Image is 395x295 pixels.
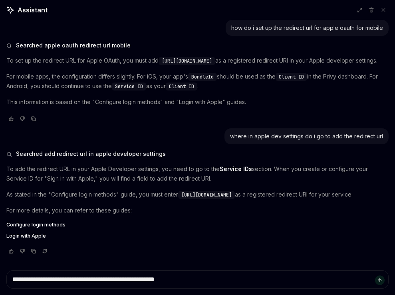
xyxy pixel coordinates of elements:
button: Vote that response was good [6,247,16,255]
button: Searched apple oauth redirect url mobile [6,41,389,49]
p: For more details, you can refer to these guides: [6,206,389,215]
span: [URL][DOMAIN_NAME] [181,192,232,198]
span: Client ID [279,74,304,80]
a: Login with Apple [6,233,389,239]
span: Configure login methods [6,222,66,228]
span: Client ID [169,83,194,90]
span: BundleId [191,74,214,80]
button: Vote that response was not good [18,115,27,123]
button: Vote that response was not good [18,247,27,255]
button: Searched add redirect url in apple developer settings [6,150,389,158]
span: Searched add redirect url in apple developer settings [16,150,166,158]
span: [URL][DOMAIN_NAME] [162,58,212,64]
span: Login with Apple [6,233,46,239]
button: Vote that response was good [6,115,16,123]
p: To set up the redirect URL for Apple OAuth, you must add as a registered redirect URI in your App... [6,56,389,65]
span: Service ID [115,83,143,90]
p: As stated in the "Configure login methods" guide, you must enter as a registered redirect URI for... [6,190,389,199]
button: Send message [375,275,385,285]
p: To add the redirect URL in your Apple Developer settings, you need to go to the section. When you... [6,164,389,183]
span: Assistant [18,5,48,15]
a: Configure login methods [6,222,389,228]
div: how do i set up the redirect url for apple oauth for mobile [231,24,383,32]
button: Copy chat response [29,115,38,123]
strong: Service IDs [220,165,252,172]
button: Copy chat response [29,247,38,255]
span: Searched apple oauth redirect url mobile [16,41,131,49]
div: where in apple dev settings do i go to add the redirect url [230,132,383,140]
textarea: Ask a question... [6,270,389,289]
p: For mobile apps, the configuration differs slightly. For iOS, your app's should be used as the in... [6,72,389,91]
button: Reload last chat [40,247,50,255]
p: This information is based on the "Configure login methods" and "Login with Apple" guides. [6,97,389,107]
